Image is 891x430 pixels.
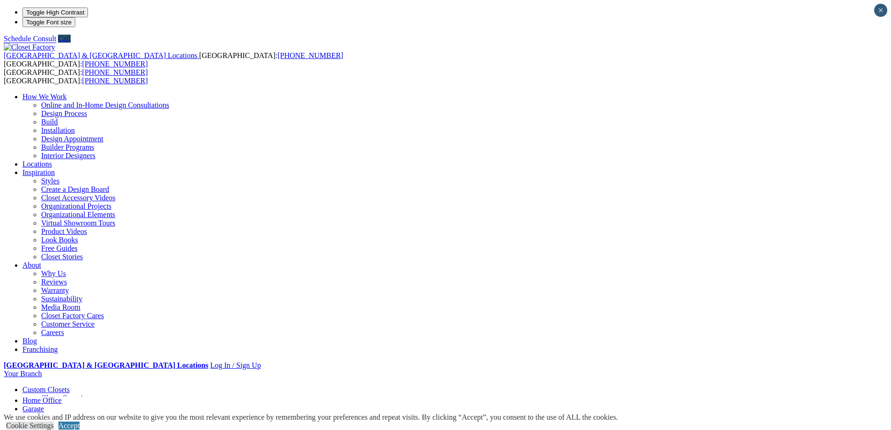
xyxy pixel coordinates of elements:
a: Installation [41,126,75,134]
a: Styles [41,177,59,185]
a: Home Office [22,396,62,404]
a: Closet Organizers [41,394,95,402]
a: Free Guides [41,244,78,252]
a: Accept [58,422,80,430]
a: Custom Closets [22,386,70,394]
a: [PHONE_NUMBER] [82,60,148,68]
a: Reviews [41,278,67,286]
a: Design Process [41,109,87,117]
a: Builder Programs [41,143,94,151]
a: Garage [22,405,44,413]
a: Organizational Projects [41,202,111,210]
span: [GEOGRAPHIC_DATA] & [GEOGRAPHIC_DATA] Locations [4,51,197,59]
a: Look Books [41,236,78,244]
a: Sustainability [41,295,82,303]
a: Customer Service [41,320,94,328]
span: [GEOGRAPHIC_DATA]: [GEOGRAPHIC_DATA]: [4,68,148,85]
button: Close [874,4,887,17]
a: Inspiration [22,168,55,176]
a: Online and In-Home Design Consultations [41,101,169,109]
a: Schedule Consult [4,35,56,43]
div: We use cookies and IP address on our website to give you the most relevant experience by remember... [4,413,618,422]
a: Why Us [41,270,66,277]
a: Closet Factory Cares [41,312,104,320]
a: [PHONE_NUMBER] [277,51,343,59]
a: [PHONE_NUMBER] [82,77,148,85]
a: Virtual Showroom Tours [41,219,116,227]
a: [PHONE_NUMBER] [82,68,148,76]
a: Careers [41,328,64,336]
a: How We Work [22,93,67,101]
button: Toggle High Contrast [22,7,88,17]
span: Toggle Font size [26,19,72,26]
a: Log In / Sign Up [210,361,261,369]
a: Locations [22,160,52,168]
a: Closet Stories [41,253,83,261]
a: Media Room [41,303,80,311]
span: [GEOGRAPHIC_DATA]: [GEOGRAPHIC_DATA]: [4,51,343,68]
a: Product Videos [41,227,87,235]
a: Blog [22,337,37,345]
a: Create a Design Board [41,185,109,193]
a: Interior Designers [41,152,95,160]
a: Organizational Elements [41,211,115,219]
a: [GEOGRAPHIC_DATA] & [GEOGRAPHIC_DATA] Locations [4,361,208,369]
a: Design Appointment [41,135,103,143]
a: Your Branch [4,370,42,378]
span: Toggle High Contrast [26,9,84,16]
a: Franchising [22,345,58,353]
a: Closet Accessory Videos [41,194,116,202]
a: Cookie Settings [6,422,54,430]
img: Closet Factory [4,43,55,51]
a: Build [41,118,58,126]
a: About [22,261,41,269]
a: [GEOGRAPHIC_DATA] & [GEOGRAPHIC_DATA] Locations [4,51,199,59]
button: Toggle Font size [22,17,75,27]
a: Call [58,35,71,43]
a: Warranty [41,286,69,294]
